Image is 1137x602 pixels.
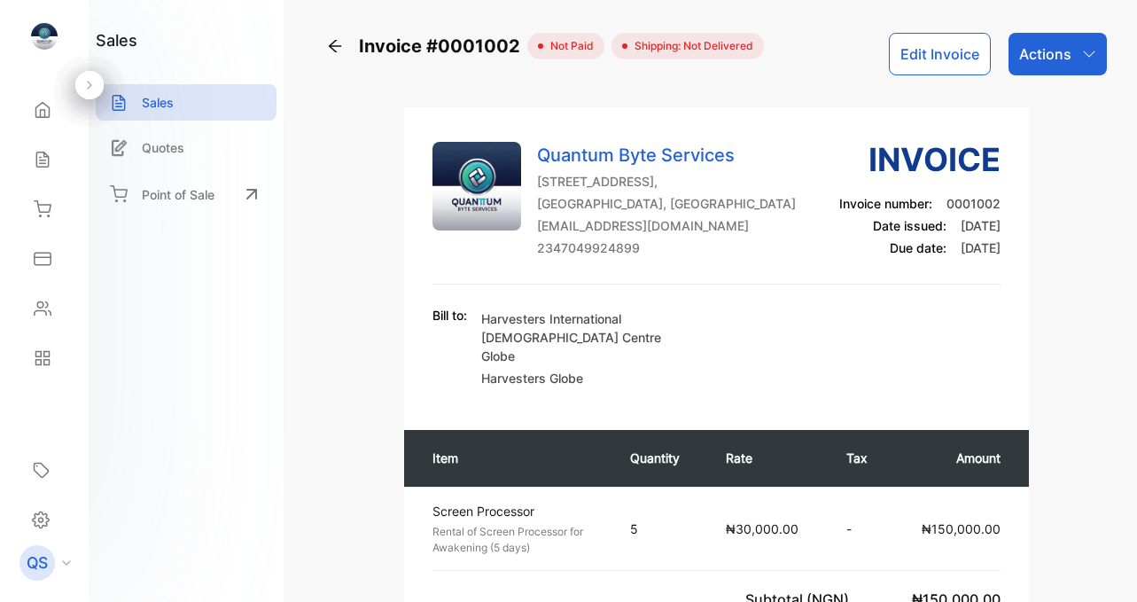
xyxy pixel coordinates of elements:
p: 2347049924899 [537,238,796,257]
span: Shipping: Not Delivered [627,38,753,54]
p: Quotes [142,138,184,157]
button: Actions [1009,33,1107,75]
h3: Invoice [839,136,1001,184]
span: [DATE] [961,240,1001,255]
p: Rental of Screen Processor for Awakening (5 days) [432,524,598,556]
p: Quantity [630,449,690,467]
p: Point of Sale [142,185,214,204]
p: Tax [846,449,875,467]
p: [GEOGRAPHIC_DATA], [GEOGRAPHIC_DATA] [537,194,796,213]
span: Invoice #0001002 [359,33,527,59]
span: not paid [543,38,594,54]
span: ₦30,000.00 [726,521,798,536]
p: [STREET_ADDRESS], [537,172,796,191]
span: 0001002 [946,196,1001,211]
p: Sales [142,93,174,112]
p: Quantum Byte Services [537,142,796,168]
p: 5 [630,520,690,538]
p: Harvesters Globe [481,369,685,387]
p: Harvesters International [DEMOGRAPHIC_DATA] Centre Globe [481,309,685,365]
a: Quotes [96,129,276,166]
p: Amount [910,449,1001,467]
span: ₦150,000.00 [922,521,1001,536]
button: Edit Invoice [889,33,991,75]
p: Item [432,449,595,467]
span: [DATE] [961,218,1001,233]
p: QS [27,551,48,575]
img: logo [31,23,58,50]
span: Invoice number: [839,196,932,211]
a: Point of Sale [96,175,276,214]
p: Rate [726,449,812,467]
p: [EMAIL_ADDRESS][DOMAIN_NAME] [537,216,796,235]
p: Screen Processor [432,502,598,520]
p: Bill to: [432,306,467,324]
a: Sales [96,84,276,121]
h1: sales [96,28,137,52]
img: Company Logo [432,142,521,231]
span: Due date: [890,240,946,255]
p: Actions [1019,43,1071,65]
p: - [846,520,875,538]
span: Date issued: [873,218,946,233]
